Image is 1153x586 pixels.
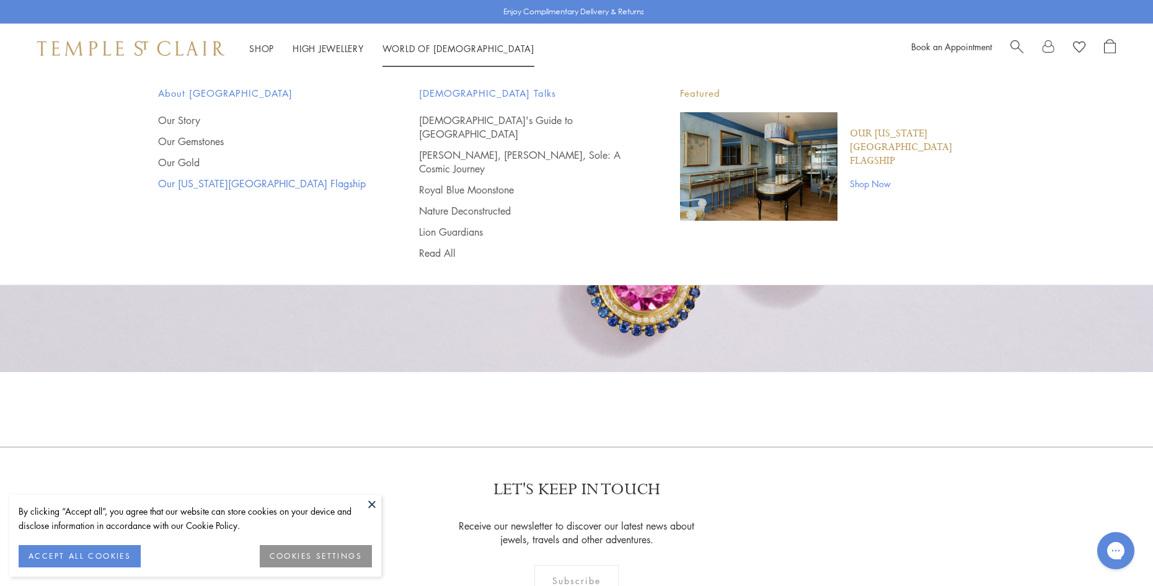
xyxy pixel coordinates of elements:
p: Featured [680,86,995,101]
a: View Wishlist [1073,39,1085,58]
a: Our Gemstones [158,135,369,148]
a: [DEMOGRAPHIC_DATA]'s Guide to [GEOGRAPHIC_DATA] [419,113,630,141]
a: [PERSON_NAME], [PERSON_NAME], Sole: A Cosmic Journey [419,148,630,175]
a: ShopShop [249,42,274,55]
div: By clicking “Accept all”, you agree that our website can store cookies on your device and disclos... [19,504,372,533]
img: Temple St. Clair [37,41,224,56]
a: Our Story [158,113,369,127]
p: LET'S KEEP IN TOUCH [493,479,660,500]
a: Open Shopping Bag [1104,39,1116,58]
a: Our [US_STATE][GEOGRAPHIC_DATA] Flagship [850,127,995,168]
a: Book an Appointment [911,40,992,53]
a: Lion Guardians [419,225,630,239]
a: Read All [419,246,630,260]
a: Search [1010,39,1023,58]
p: Enjoy Complimentary Delivery & Returns [503,6,644,18]
nav: Main navigation [249,41,534,56]
button: ACCEPT ALL COOKIES [19,545,141,567]
a: Our [US_STATE][GEOGRAPHIC_DATA] Flagship [158,177,369,190]
a: High JewelleryHigh Jewellery [293,42,364,55]
a: Our Gold [158,156,369,169]
p: Receive our newsletter to discover our latest news about jewels, travels and other adventures. [451,519,702,546]
span: [DEMOGRAPHIC_DATA] Talks [419,86,630,101]
button: COOKIES SETTINGS [260,545,372,567]
a: Royal Blue Moonstone [419,183,630,197]
iframe: Gorgias live chat messenger [1091,528,1141,574]
a: World of [DEMOGRAPHIC_DATA]World of [DEMOGRAPHIC_DATA] [382,42,534,55]
a: Shop Now [850,177,995,190]
a: Nature Deconstructed [419,204,630,218]
span: About [GEOGRAPHIC_DATA] [158,86,369,101]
